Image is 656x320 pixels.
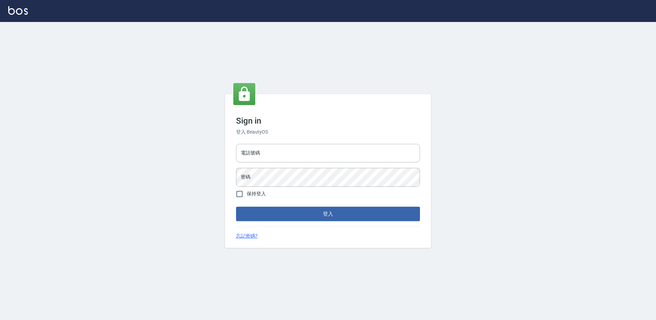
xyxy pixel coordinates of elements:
span: 保持登入 [247,190,266,197]
a: 忘記密碼? [236,232,258,240]
h3: Sign in [236,116,420,126]
button: 登入 [236,207,420,221]
img: Logo [8,6,28,15]
h6: 登入 BeautyOS [236,128,420,136]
